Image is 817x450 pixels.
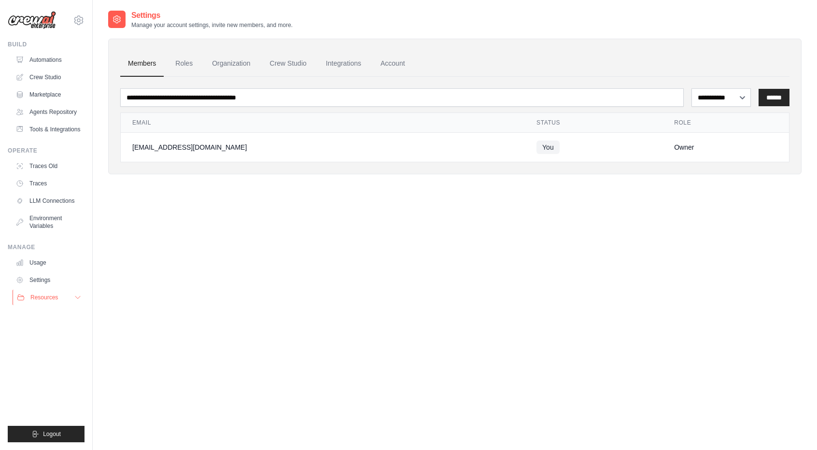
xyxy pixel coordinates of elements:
[30,294,58,301] span: Resources
[8,11,56,29] img: Logo
[12,272,85,288] a: Settings
[13,290,85,305] button: Resources
[12,176,85,191] a: Traces
[43,430,61,438] span: Logout
[525,113,662,133] th: Status
[8,41,85,48] div: Build
[121,113,525,133] th: Email
[204,51,258,77] a: Organization
[8,243,85,251] div: Manage
[662,113,789,133] th: Role
[12,193,85,209] a: LLM Connections
[8,147,85,155] div: Operate
[12,70,85,85] a: Crew Studio
[12,122,85,137] a: Tools & Integrations
[373,51,413,77] a: Account
[536,141,560,154] span: You
[8,426,85,442] button: Logout
[262,51,314,77] a: Crew Studio
[12,87,85,102] a: Marketplace
[674,142,777,152] div: Owner
[132,142,513,152] div: [EMAIL_ADDRESS][DOMAIN_NAME]
[12,52,85,68] a: Automations
[131,21,293,29] p: Manage your account settings, invite new members, and more.
[12,255,85,270] a: Usage
[131,10,293,21] h2: Settings
[12,211,85,234] a: Environment Variables
[120,51,164,77] a: Members
[12,104,85,120] a: Agents Repository
[318,51,369,77] a: Integrations
[12,158,85,174] a: Traces Old
[168,51,200,77] a: Roles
